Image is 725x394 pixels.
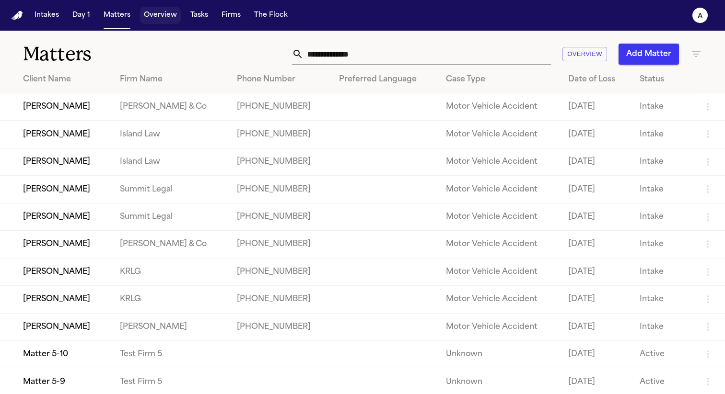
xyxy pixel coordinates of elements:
td: [DATE] [561,203,632,230]
button: Day 1 [69,7,94,24]
td: [DATE] [561,231,632,258]
button: Tasks [187,7,212,24]
td: Active [632,340,694,368]
td: Motor Vehicle Accident [438,148,561,175]
h1: Matters [23,42,212,66]
td: Motor Vehicle Accident [438,258,561,285]
td: Intake [632,121,694,148]
td: [DATE] [561,176,632,203]
td: Intake [632,258,694,285]
td: [PHONE_NUMBER] [229,258,331,285]
td: Motor Vehicle Accident [438,231,561,258]
button: Add Matter [619,44,679,65]
td: Summit Legal [112,203,229,230]
button: Overview [140,7,181,24]
td: Motor Vehicle Accident [438,176,561,203]
div: Case Type [446,74,553,85]
td: [PERSON_NAME] & Co [112,231,229,258]
td: [PHONE_NUMBER] [229,121,331,148]
td: Intake [632,286,694,313]
td: [DATE] [561,93,632,121]
a: Home [12,11,23,20]
div: Status [640,74,687,85]
div: Phone Number [237,74,324,85]
td: [PERSON_NAME] & Co [112,93,229,121]
td: [DATE] [561,286,632,313]
td: [PHONE_NUMBER] [229,176,331,203]
button: Intakes [31,7,63,24]
button: The Flock [250,7,292,24]
div: Preferred Language [339,74,430,85]
td: [DATE] [561,313,632,340]
div: Date of Loss [568,74,624,85]
td: Intake [632,93,694,121]
td: [PHONE_NUMBER] [229,203,331,230]
td: Island Law [112,148,229,175]
td: [DATE] [561,121,632,148]
td: [DATE] [561,148,632,175]
button: Firms [218,7,245,24]
td: Intake [632,148,694,175]
button: Matters [100,7,134,24]
td: [PHONE_NUMBER] [229,313,331,340]
div: Firm Name [120,74,222,85]
td: Intake [632,176,694,203]
td: [PHONE_NUMBER] [229,148,331,175]
td: Motor Vehicle Accident [438,121,561,148]
td: [DATE] [561,258,632,285]
img: Finch Logo [12,11,23,20]
td: [DATE] [561,340,632,368]
button: Overview [562,47,607,62]
td: Intake [632,203,694,230]
td: [PHONE_NUMBER] [229,286,331,313]
td: Island Law [112,121,229,148]
td: Test Firm 5 [112,340,229,368]
td: Summit Legal [112,176,229,203]
td: Intake [632,231,694,258]
td: [PHONE_NUMBER] [229,93,331,121]
td: Unknown [438,340,561,368]
td: KRLG [112,286,229,313]
td: [PHONE_NUMBER] [229,231,331,258]
td: Motor Vehicle Accident [438,93,561,121]
td: KRLG [112,258,229,285]
td: Motor Vehicle Accident [438,313,561,340]
div: Client Name [23,74,105,85]
td: Motor Vehicle Accident [438,286,561,313]
td: [PERSON_NAME] [112,313,229,340]
td: Motor Vehicle Accident [438,203,561,230]
td: Intake [632,313,694,340]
